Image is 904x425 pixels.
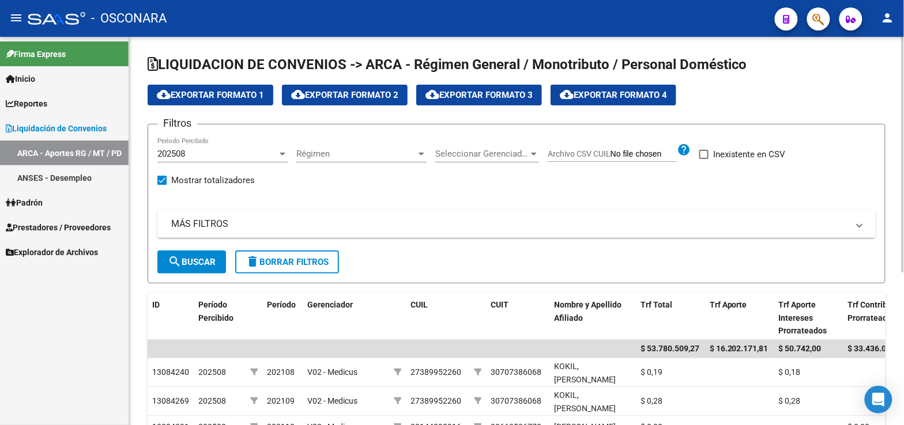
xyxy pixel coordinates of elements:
span: $ 16.202.171,81 [710,344,769,353]
div: 27389952260 [410,394,461,408]
datatable-header-cell: Período Percibido [194,293,246,343]
span: Liquidación de Convenios [6,122,107,135]
datatable-header-cell: Trf Aporte [705,293,774,343]
span: Firma Express [6,48,66,60]
mat-panel-title: MÁS FILTROS [171,218,848,230]
span: Período [267,300,296,309]
span: 202108 [267,367,295,377]
span: $ 0,19 [641,367,662,377]
span: Prestadores / Proveedores [6,221,111,234]
span: Trf Aporte [710,300,747,309]
span: Exportar Formato 2 [291,90,398,100]
mat-expansion-panel-header: MÁS FILTROS [157,210,876,238]
span: Exportar Formato 1 [157,90,264,100]
span: Inexistente en CSV [713,147,786,161]
span: Borrar Filtros [246,257,329,267]
span: Trf Total [641,300,672,309]
span: V02 - Medicus [307,367,357,377]
span: 202508 [198,396,226,405]
button: Exportar Formato 4 [551,85,676,105]
span: 202508 [157,149,185,159]
div: 30707386068 [491,394,541,408]
div: Open Intercom Messenger [865,386,892,413]
mat-icon: person [881,11,895,25]
span: CUIL [410,300,428,309]
datatable-header-cell: Nombre y Apellido Afiliado [549,293,636,343]
span: 202109 [267,396,295,405]
datatable-header-cell: Trf Total [636,293,705,343]
span: $ 50.742,00 [779,344,822,353]
datatable-header-cell: Trf Aporte Intereses Prorrateados [774,293,843,343]
button: Exportar Formato 3 [416,85,542,105]
span: CUIT [491,300,508,309]
span: $ 0,28 [779,396,801,405]
datatable-header-cell: CUIT [486,293,549,343]
mat-icon: cloud_download [560,88,574,101]
span: Buscar [168,257,216,267]
span: Nombre y Apellido Afiliado [554,300,621,322]
span: $ 53.780.509,27 [641,344,699,353]
span: 13084240 [152,367,189,377]
button: Exportar Formato 2 [282,85,408,105]
button: Borrar Filtros [235,251,339,274]
button: Buscar [157,251,226,274]
span: Inicio [6,73,35,85]
span: 13084269 [152,396,189,405]
span: Período Percibido [198,300,233,322]
span: KOKIL, [PERSON_NAME] [554,362,616,384]
mat-icon: cloud_download [291,88,305,101]
span: $ 0,28 [641,396,662,405]
span: $ 0,18 [779,367,801,377]
span: KOKIL, [PERSON_NAME] [554,390,616,413]
span: - OSCONARA [91,6,167,31]
mat-icon: delete [246,255,259,268]
div: 27389952260 [410,366,461,379]
span: Padrón [6,196,43,209]
mat-icon: help [677,143,691,157]
datatable-header-cell: ID [148,293,194,343]
h3: Filtros [157,115,197,131]
span: Mostrar totalizadores [171,173,255,187]
span: Explorador de Archivos [6,246,98,259]
span: Gerenciador [307,300,353,309]
span: ID [152,300,160,309]
span: Régimen [296,149,416,159]
span: Exportar Formato 3 [425,90,533,100]
mat-icon: menu [9,11,23,25]
button: Exportar Formato 1 [148,85,273,105]
span: V02 - Medicus [307,396,357,405]
span: Seleccionar Gerenciador [435,149,529,159]
datatable-header-cell: Período [262,293,303,343]
mat-icon: search [168,255,182,268]
span: Exportar Formato 4 [560,90,667,100]
span: Reportes [6,97,47,110]
mat-icon: cloud_download [425,88,439,101]
span: 202508 [198,367,226,377]
mat-icon: cloud_download [157,88,171,101]
span: Trf Aporte Intereses Prorrateados [779,300,827,336]
input: Archivo CSV CUIL [611,149,677,160]
datatable-header-cell: CUIL [406,293,469,343]
span: LIQUIDACION DE CONVENIOS -> ARCA - Régimen General / Monotributo / Personal Doméstico [148,56,747,73]
span: Archivo CSV CUIL [548,149,611,158]
datatable-header-cell: Gerenciador [303,293,389,343]
div: 30707386068 [491,366,541,379]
